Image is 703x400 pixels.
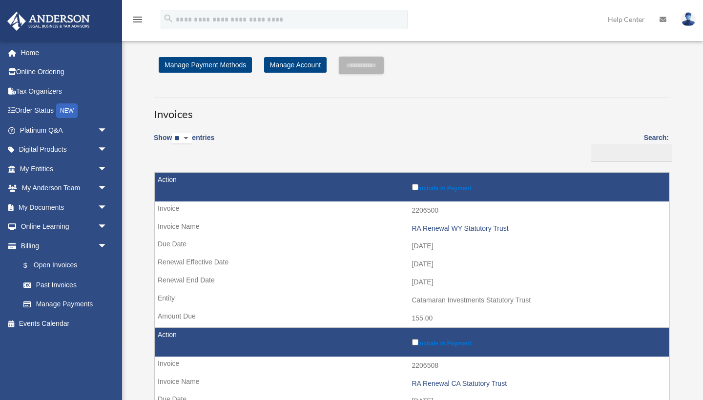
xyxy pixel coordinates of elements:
label: Include in Payment [412,182,664,192]
a: My Entitiesarrow_drop_down [7,159,122,179]
a: Past Invoices [14,275,117,295]
a: $Open Invoices [14,256,112,276]
span: $ [29,260,34,272]
a: Billingarrow_drop_down [7,236,117,256]
a: Manage Payments [14,295,117,314]
a: Platinum Q&Aarrow_drop_down [7,120,122,140]
div: RA Renewal CA Statutory Trust [412,380,664,388]
div: NEW [56,103,78,118]
select: Showentries [172,133,192,144]
span: arrow_drop_down [98,140,117,160]
i: search [163,13,174,24]
td: [DATE] [155,237,669,256]
a: Tax Organizers [7,81,122,101]
a: My Anderson Teamarrow_drop_down [7,179,122,198]
span: arrow_drop_down [98,179,117,199]
td: Catamaran Investments Statutory Trust [155,291,669,310]
a: Order StatusNEW [7,101,122,121]
input: Search: [591,144,672,162]
span: arrow_drop_down [98,198,117,218]
td: [DATE] [155,255,669,274]
td: [DATE] [155,273,669,292]
a: Online Ordering [7,62,122,82]
a: Manage Account [264,57,327,73]
a: Digital Productsarrow_drop_down [7,140,122,160]
input: Include in Payment [412,339,418,345]
a: Online Learningarrow_drop_down [7,217,122,237]
td: 2206508 [155,357,669,375]
td: 155.00 [155,309,669,328]
h3: Invoices [154,98,669,122]
td: 2206500 [155,201,669,220]
input: Include in Payment [412,184,418,190]
label: Search: [587,132,669,162]
img: Anderson Advisors Platinum Portal [4,12,93,31]
div: RA Renewal WY Statutory Trust [412,224,664,233]
i: menu [132,14,144,25]
a: menu [132,17,144,25]
label: Show entries [154,132,214,154]
span: arrow_drop_down [98,236,117,256]
img: User Pic [681,12,696,26]
a: Manage Payment Methods [159,57,252,73]
a: Home [7,43,122,62]
a: Events Calendar [7,314,122,333]
span: arrow_drop_down [98,120,117,140]
label: Include in Payment [412,337,664,347]
span: arrow_drop_down [98,217,117,237]
span: arrow_drop_down [98,159,117,179]
a: My Documentsarrow_drop_down [7,198,122,217]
